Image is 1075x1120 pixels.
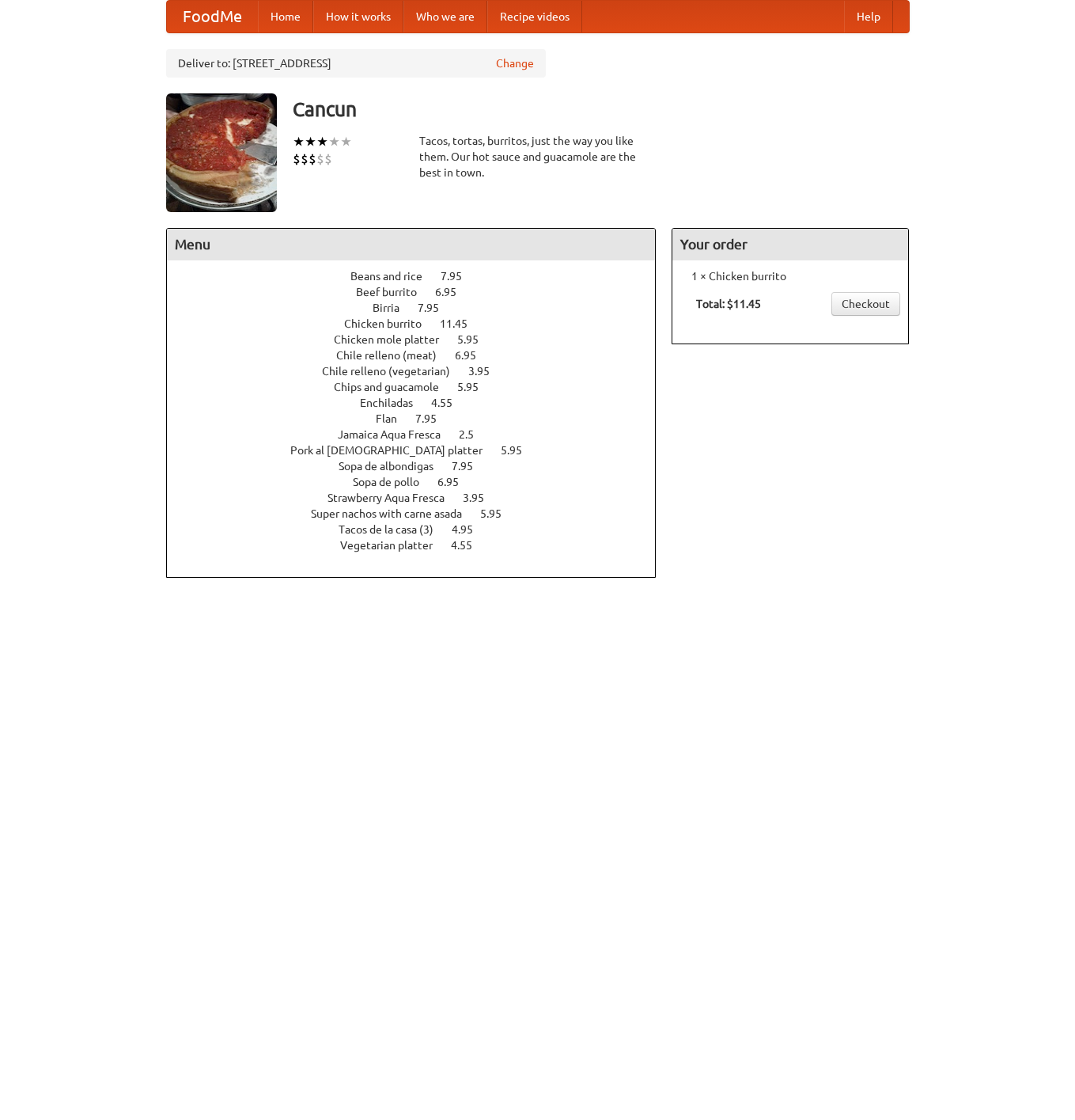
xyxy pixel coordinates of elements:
span: Tacos de la casa (3) [339,523,449,536]
span: 4.95 [452,523,489,536]
a: FoodMe [167,1,258,32]
li: ★ [316,133,328,150]
a: Beef burrito 6.95 [356,286,486,298]
span: Jamaica Aqua Fresca [338,428,456,441]
span: 4.55 [431,397,468,409]
a: Enchiladas 4.55 [360,397,482,409]
span: 11.45 [440,317,483,330]
a: Jamaica Aqua Fresca 2.5 [338,428,503,441]
span: 5.95 [457,333,494,346]
a: Sopa de albondigas 7.95 [339,460,502,473]
a: Home [258,1,313,32]
a: Beans and rice 7.95 [350,270,491,283]
span: 6.95 [455,349,492,362]
span: 2.5 [459,428,490,441]
span: 3.95 [468,365,505,378]
li: $ [324,150,332,168]
li: ★ [328,133,340,150]
span: Chicken mole platter [334,333,455,346]
a: Super nachos with carne asada 5.95 [311,507,531,520]
a: Pork al [DEMOGRAPHIC_DATA] platter 5.95 [290,444,551,457]
span: 5.95 [457,381,494,393]
h4: Your order [672,229,908,260]
span: Beef burrito [356,286,433,298]
li: 1 × Chicken burrito [680,268,900,284]
span: Beans and rice [350,270,438,283]
a: Strawberry Aqua Fresca 3.95 [327,492,513,504]
a: Chicken burrito 11.45 [344,317,497,330]
span: 7.95 [441,270,478,283]
span: Super nachos with carne asada [311,507,478,520]
a: Birria 7.95 [373,302,468,314]
a: Chicken mole platter 5.95 [334,333,508,346]
a: Checkout [831,292,900,316]
span: 5.95 [501,444,538,457]
span: 6.95 [435,286,472,298]
h3: Cancun [293,93,910,125]
li: $ [308,150,316,168]
a: Recipe videos [487,1,582,32]
h4: Menu [167,229,656,260]
a: Change [496,55,534,71]
span: Chicken burrito [344,317,437,330]
span: 7.95 [418,302,455,314]
a: Who we are [403,1,487,32]
span: 6.95 [437,476,475,488]
a: Vegetarian platter 4.55 [340,539,502,552]
span: Birria [373,302,415,314]
a: Tacos de la casa (3) 4.95 [339,523,502,536]
a: How it works [313,1,403,32]
div: Deliver to: [STREET_ADDRESS] [166,49,546,78]
span: 4.55 [451,539,488,552]
li: $ [316,150,324,168]
li: $ [293,150,301,168]
span: Enchiladas [360,397,429,409]
li: ★ [305,133,316,150]
span: Strawberry Aqua Fresca [327,492,460,504]
span: Chile relleno (vegetarian) [322,365,466,378]
a: Chile relleno (meat) 6.95 [336,349,505,362]
a: Help [844,1,893,32]
li: ★ [340,133,352,150]
span: 3.95 [463,492,500,504]
span: Pork al [DEMOGRAPHIC_DATA] platter [290,444,498,457]
span: 7.95 [452,460,489,473]
span: Flan [376,412,413,425]
a: Sopa de pollo 6.95 [353,476,488,488]
span: 5.95 [480,507,517,520]
div: Tacos, tortas, burritos, just the way you like them. Our hot sauce and guacamole are the best in ... [419,133,657,180]
span: Sopa de pollo [353,476,435,488]
a: Chips and guacamole 5.95 [334,381,508,393]
a: Flan 7.95 [376,412,466,425]
span: Vegetarian platter [340,539,449,552]
span: Sopa de albondigas [339,460,449,473]
li: $ [301,150,308,168]
li: ★ [293,133,305,150]
a: Chile relleno (vegetarian) 3.95 [322,365,519,378]
span: Chips and guacamole [334,381,455,393]
span: Chile relleno (meat) [336,349,452,362]
b: Total: $11.45 [696,298,761,310]
span: 7.95 [415,412,452,425]
img: angular.jpg [166,93,277,212]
